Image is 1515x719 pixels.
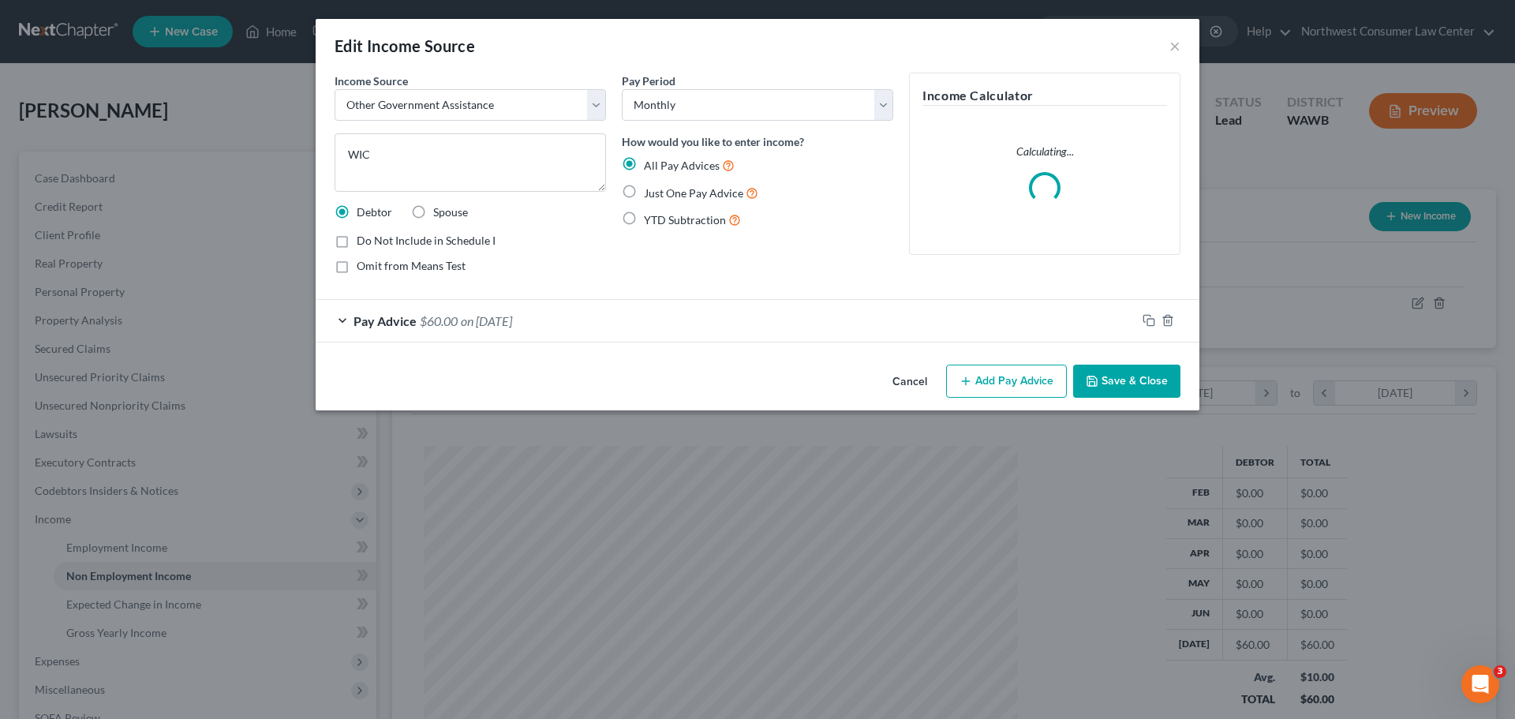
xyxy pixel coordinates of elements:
[622,73,675,89] label: Pay Period
[1169,36,1180,55] button: ×
[644,213,726,227] span: YTD Subtraction
[335,74,408,88] span: Income Source
[353,313,417,328] span: Pay Advice
[335,35,475,57] div: Edit Income Source
[357,205,392,219] span: Debtor
[1073,365,1180,398] button: Save & Close
[461,313,512,328] span: on [DATE]
[357,259,466,272] span: Omit from Means Test
[644,159,720,172] span: All Pay Advices
[622,133,804,150] label: How would you like to enter income?
[420,313,458,328] span: $60.00
[644,186,743,200] span: Just One Pay Advice
[357,234,496,247] span: Do Not Include in Schedule I
[880,366,940,398] button: Cancel
[1494,665,1506,678] span: 3
[433,205,468,219] span: Spouse
[922,86,1167,106] h5: Income Calculator
[946,365,1067,398] button: Add Pay Advice
[922,144,1167,159] p: Calculating...
[1461,665,1499,703] iframe: Intercom live chat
